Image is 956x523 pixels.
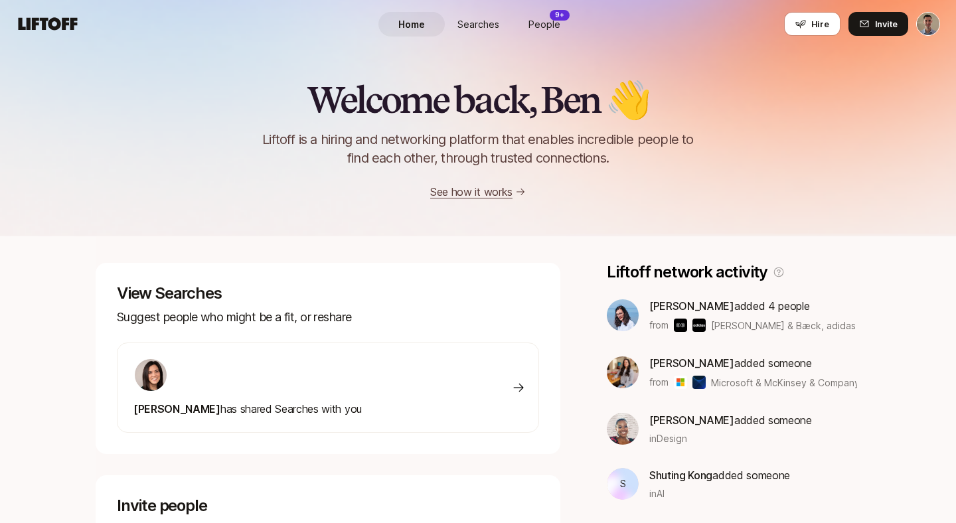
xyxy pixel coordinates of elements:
span: Invite [875,17,898,31]
p: added someone [649,467,790,484]
a: People9+ [511,12,578,37]
span: Hire [811,17,829,31]
span: Home [398,17,425,31]
p: 9+ [555,10,564,20]
a: Searches [445,12,511,37]
span: People [528,17,560,31]
a: See how it works [430,185,513,198]
span: Microsoft & McKinsey & Company [711,377,860,388]
p: S [620,476,626,492]
span: [PERSON_NAME] [649,356,734,370]
p: added someone [649,411,812,429]
img: d0e06323_f622_491a_9240_2a93b4987f19.jpg [607,356,639,388]
span: [PERSON_NAME] [649,413,734,427]
p: added someone [649,354,857,372]
span: [PERSON_NAME] & Bæck, adidas & others [711,319,857,333]
p: from [649,317,669,333]
h2: Welcome back, Ben 👋 [307,80,650,119]
p: Invite people [117,496,539,515]
img: Microsoft [674,376,687,389]
p: Suggest people who might be a fit, or reshare [117,308,539,327]
span: Shuting Kong [649,469,712,482]
p: added 4 people [649,297,857,315]
img: Ben Levinson [917,13,939,35]
button: Invite [848,12,908,36]
a: Home [378,12,445,37]
button: Hire [784,12,840,36]
span: Searches [457,17,499,31]
p: from [649,374,669,390]
img: adidas [692,319,706,332]
span: in Design [649,431,687,445]
img: 3b21b1e9_db0a_4655_a67f_ab9b1489a185.jpg [607,299,639,331]
p: Liftoff network activity [607,263,767,281]
img: dbb69939_042d_44fe_bb10_75f74df84f7f.jpg [607,413,639,445]
p: View Searches [117,284,539,303]
p: Liftoff is a hiring and networking platform that enables incredible people to find each other, th... [240,130,716,167]
span: [PERSON_NAME] [649,299,734,313]
span: has shared Searches with you [133,402,362,415]
span: in AI [649,486,665,500]
img: McKinsey & Company [692,376,706,389]
span: [PERSON_NAME] [133,402,220,415]
button: Ben Levinson [916,12,940,36]
img: 71d7b91d_d7cb_43b4_a7ea_a9b2f2cc6e03.jpg [135,359,167,391]
img: Bakken & Bæck [674,319,687,332]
